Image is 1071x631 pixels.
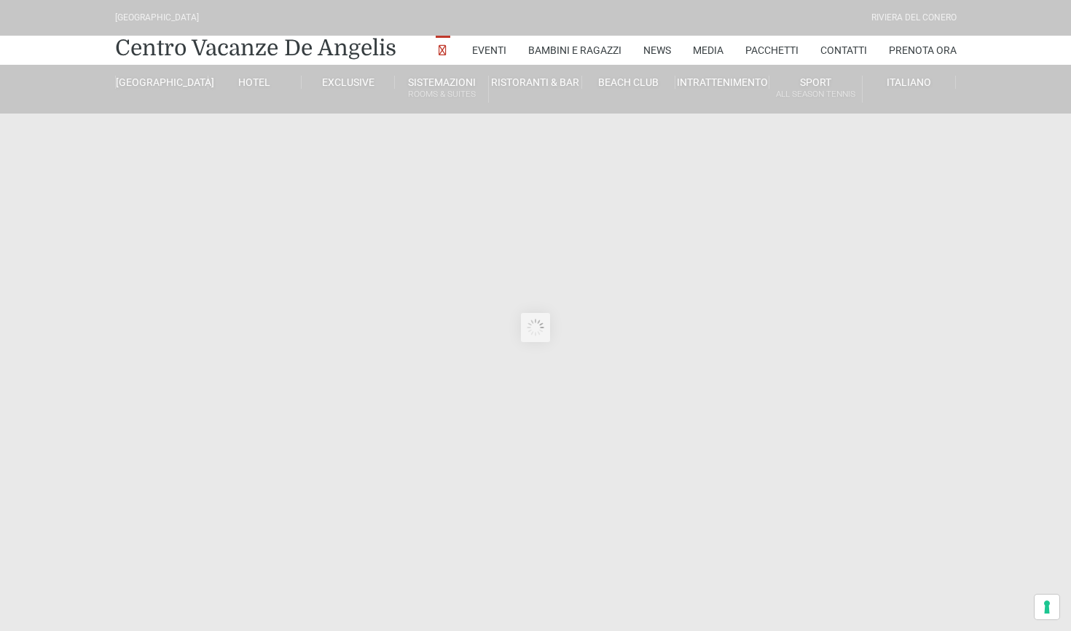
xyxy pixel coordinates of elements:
[643,36,671,65] a: News
[115,11,199,25] div: [GEOGRAPHIC_DATA]
[395,76,488,103] a: SistemazioniRooms & Suites
[582,76,675,89] a: Beach Club
[302,76,395,89] a: Exclusive
[693,36,723,65] a: Media
[208,76,302,89] a: Hotel
[889,36,957,65] a: Prenota Ora
[745,36,799,65] a: Pacchetti
[115,33,396,63] a: Centro Vacanze De Angelis
[871,11,957,25] div: Riviera Del Conero
[489,76,582,89] a: Ristoranti & Bar
[115,76,208,89] a: [GEOGRAPHIC_DATA]
[395,87,487,101] small: Rooms & Suites
[769,87,862,101] small: All Season Tennis
[472,36,506,65] a: Eventi
[863,76,956,89] a: Italiano
[1035,595,1059,619] button: Le tue preferenze relative al consenso per le tecnologie di tracciamento
[528,36,621,65] a: Bambini e Ragazzi
[820,36,867,65] a: Contatti
[675,76,769,89] a: Intrattenimento
[769,76,863,103] a: SportAll Season Tennis
[887,76,931,88] span: Italiano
